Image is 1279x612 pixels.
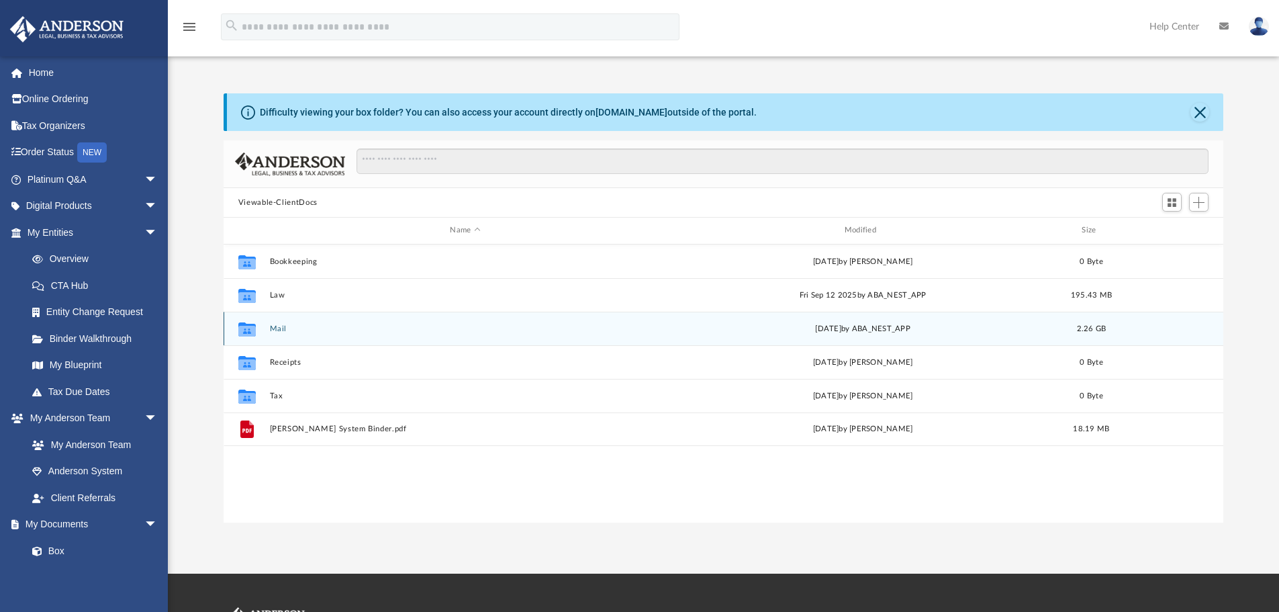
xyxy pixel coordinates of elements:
button: [PERSON_NAME] System Binder.pdf [269,425,661,433]
a: Home [9,59,178,86]
i: menu [181,19,197,35]
i: search [224,18,239,33]
button: Switch to Grid View [1162,193,1182,212]
span: arrow_drop_down [144,193,171,220]
img: User Pic [1249,17,1269,36]
a: My Blueprint [19,352,171,379]
a: Binder Walkthrough [19,325,178,352]
button: Viewable-ClientDocs [238,197,318,209]
input: Search files and folders [357,148,1209,174]
a: Digital Productsarrow_drop_down [9,193,178,220]
span: 195.43 MB [1071,291,1112,298]
button: Receipts [269,358,661,367]
div: Modified [667,224,1059,236]
a: Meeting Minutes [19,564,171,591]
div: Difficulty viewing your box folder? You can also access your account directly on outside of the p... [260,105,757,120]
span: 2.26 GB [1076,324,1106,332]
a: My Entitiesarrow_drop_down [9,219,178,246]
button: Law [269,291,661,300]
div: grid [224,245,1224,523]
a: Tax Organizers [9,112,178,139]
div: [DATE] by [PERSON_NAME] [667,423,1058,435]
a: Anderson System [19,458,171,485]
div: Size [1064,224,1118,236]
a: Order StatusNEW [9,139,178,167]
span: arrow_drop_down [144,405,171,433]
button: Bookkeeping [269,257,661,266]
a: [DOMAIN_NAME] [596,107,667,118]
button: Add [1189,193,1209,212]
span: 0 Byte [1080,392,1103,399]
span: arrow_drop_down [144,511,171,539]
a: My Anderson Team [19,431,164,458]
a: Online Ordering [9,86,178,113]
div: NEW [77,142,107,163]
span: 0 Byte [1080,358,1103,365]
button: Mail [269,324,661,333]
span: arrow_drop_down [144,166,171,193]
img: Anderson Advisors Platinum Portal [6,16,128,42]
div: id [230,224,263,236]
a: Entity Change Request [19,299,178,326]
a: menu [181,26,197,35]
span: 0 Byte [1080,257,1103,265]
div: [DATE] by ABA_NEST_APP [667,322,1058,335]
div: id [1124,224,1218,236]
div: [DATE] by [PERSON_NAME] [667,390,1058,402]
a: Tax Due Dates [19,378,178,405]
a: Platinum Q&Aarrow_drop_down [9,166,178,193]
a: My Documentsarrow_drop_down [9,511,171,538]
button: Close [1190,103,1209,122]
span: 18.19 MB [1073,425,1109,433]
a: Box [19,537,164,564]
div: [DATE] by [PERSON_NAME] [667,255,1058,267]
div: Name [269,224,661,236]
span: arrow_drop_down [144,219,171,247]
div: Fri Sep 12 2025 by ABA_NEST_APP [667,289,1058,301]
div: [DATE] by [PERSON_NAME] [667,356,1058,368]
a: My Anderson Teamarrow_drop_down [9,405,171,432]
button: Tax [269,392,661,400]
a: Overview [19,246,178,273]
a: Client Referrals [19,484,171,511]
a: CTA Hub [19,272,178,299]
